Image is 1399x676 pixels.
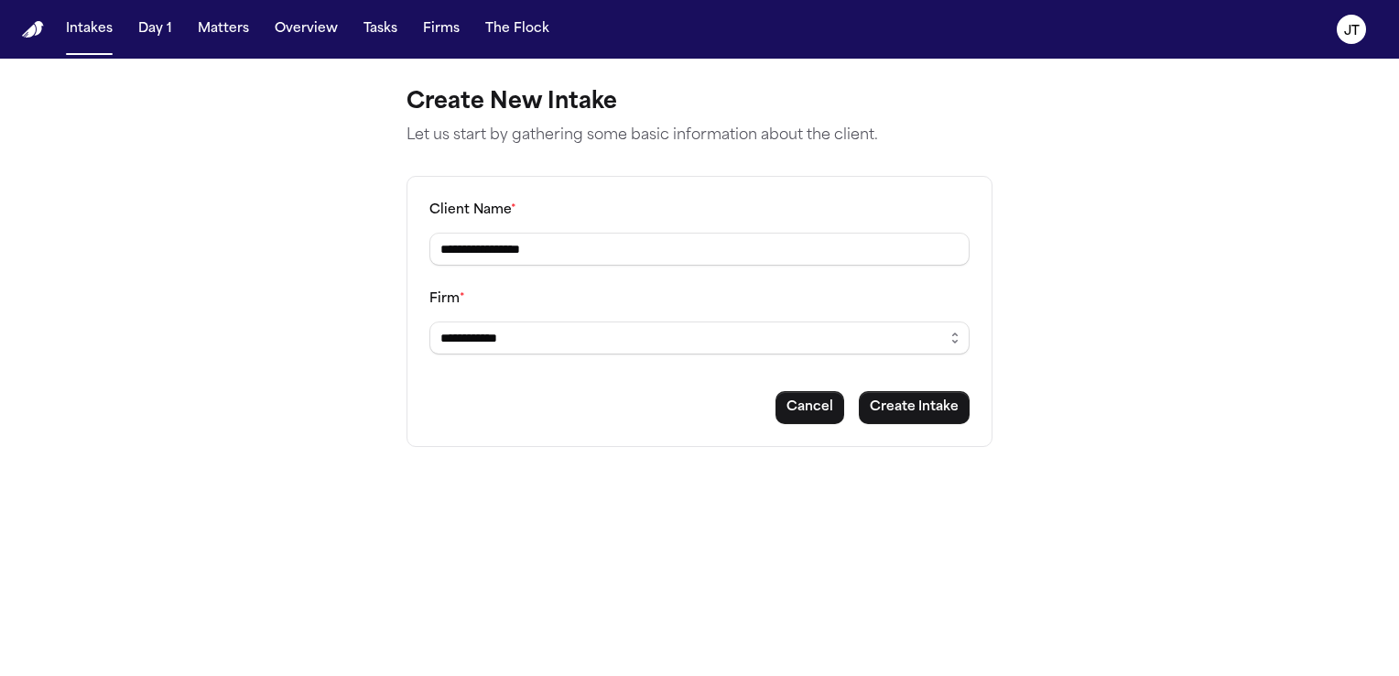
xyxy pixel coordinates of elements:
label: Firm [429,292,465,306]
h1: Create New Intake [407,88,992,117]
label: Client Name [429,203,516,217]
img: Finch Logo [22,21,44,38]
button: Matters [190,13,256,46]
input: Select a firm [429,322,970,354]
button: Intakes [59,13,120,46]
p: Let us start by gathering some basic information about the client. [407,125,992,147]
button: Create intake [859,391,970,424]
input: Client name [429,233,970,266]
button: Tasks [356,13,405,46]
a: Home [22,21,44,38]
button: Day 1 [131,13,179,46]
button: Firms [416,13,467,46]
button: Overview [267,13,345,46]
button: Cancel intake creation [775,391,844,424]
button: The Flock [478,13,557,46]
